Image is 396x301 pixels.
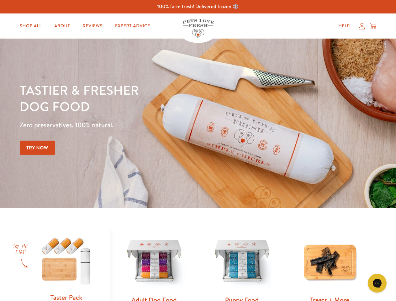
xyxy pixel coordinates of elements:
[20,141,55,155] a: Try Now
[110,20,155,32] a: Expert Advice
[77,20,107,32] a: Reviews
[49,20,75,32] a: About
[20,119,257,131] p: Zero preservatives. 100% natural.
[15,20,47,32] a: Shop All
[333,20,355,32] a: Help
[365,272,390,295] iframe: Gorgias live chat messenger
[20,82,257,114] h1: Tastier & fresher dog food
[182,19,214,38] img: Pets Love Fresh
